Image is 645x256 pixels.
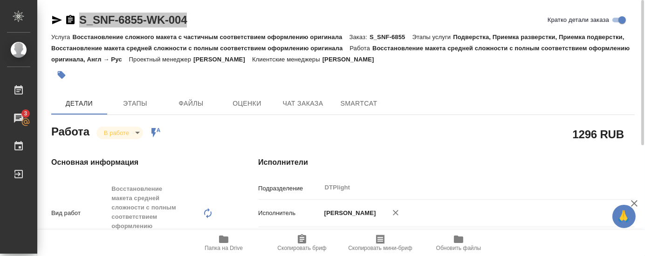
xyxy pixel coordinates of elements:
button: Папка на Drive [185,230,263,256]
span: Чат заказа [281,98,325,109]
span: Этапы [113,98,158,109]
p: Работа [350,45,372,52]
h2: Работа [51,122,89,139]
button: Скопировать ссылку для ЯМессенджера [51,14,62,26]
span: Детали [57,98,102,109]
span: Оценки [225,98,269,109]
p: S_SNF-6855 [370,34,412,40]
span: Файлы [169,98,213,109]
a: S_SNF-6855-WK-004 [79,13,187,26]
span: 🙏 [616,207,632,226]
span: Скопировать мини-бриф [348,245,412,251]
p: Этапы услуги [412,34,453,40]
a: 3 [2,107,35,130]
p: [PERSON_NAME] [322,56,381,63]
span: Папка на Drive [205,245,243,251]
button: Удалить исполнителя [385,202,406,223]
p: Клиентские менеджеры [252,56,322,63]
button: В работе [101,129,132,137]
h4: Исполнители [258,157,635,168]
p: Заказ: [350,34,370,40]
button: Обновить файлы [419,230,498,256]
p: Вид работ [51,209,108,218]
h2: 1296 RUB [573,126,624,142]
button: Скопировать мини-бриф [341,230,419,256]
h4: Основная информация [51,157,221,168]
button: Скопировать бриф [263,230,341,256]
p: Восстановление сложного макета с частичным соответствием оформлению оригинала [72,34,349,40]
div: В работе [96,127,143,139]
p: Услуга [51,34,72,40]
p: Проектный менеджер [129,56,193,63]
p: [PERSON_NAME] [193,56,252,63]
p: Подразделение [258,184,321,193]
button: Скопировать ссылку [65,14,76,26]
button: Добавить тэг [51,65,72,85]
span: 3 [18,109,33,118]
span: SmartCat [336,98,381,109]
button: 🙏 [612,205,636,228]
span: Скопировать бриф [277,245,326,251]
p: Исполнитель [258,209,321,218]
span: Обновить файлы [436,245,481,251]
span: Кратко детали заказа [548,15,609,25]
p: [PERSON_NAME] [321,209,376,218]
